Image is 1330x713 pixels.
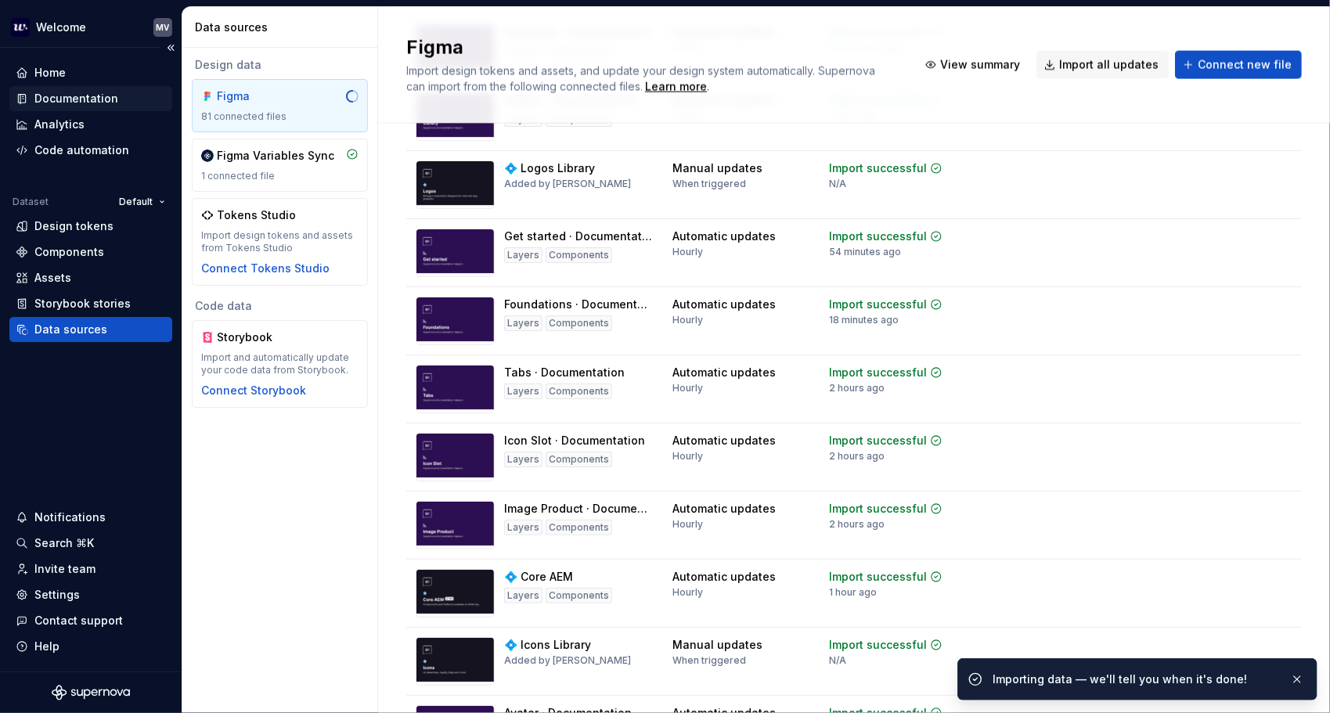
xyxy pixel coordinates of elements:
div: Get started · Documentation [504,229,654,244]
button: Search ⌘K [9,531,172,556]
button: Connect Storybook [201,383,306,398]
div: Layers [504,452,542,467]
a: Home [9,60,172,85]
div: Components [546,384,612,399]
div: 💠 Icons Library [504,637,591,653]
div: Help [34,639,59,654]
img: 605a6a57-6d48-4b1b-b82b-b0bc8b12f237.png [11,18,30,37]
div: Added by [PERSON_NAME] [504,654,631,667]
div: 81 connected files [201,110,359,123]
div: Manual updates [672,637,762,653]
span: View summary [940,57,1020,73]
div: Documentation [34,91,118,106]
button: Connect Tokens Studio [201,261,330,276]
div: Import successful [829,160,927,176]
div: Home [34,65,66,81]
div: Notifications [34,510,106,525]
div: 💠 Logos Library [504,160,595,176]
a: StorybookImport and automatically update your code data from Storybook.Connect Storybook [192,320,368,408]
div: Image Product · Documentation [504,501,654,517]
div: Components [546,315,612,331]
div: Automatic updates [672,365,776,380]
div: Components [546,247,612,263]
div: Data sources [34,322,107,337]
div: Search ⌘K [34,535,94,551]
div: Import design tokens and assets from Tokens Studio [201,229,359,254]
div: 💠 Core AEM [504,569,573,585]
h2: Figma [406,35,899,60]
span: Connect new file [1198,57,1292,73]
a: Invite team [9,556,172,582]
div: Hourly [672,246,703,258]
div: Storybook stories [34,296,131,311]
div: Code automation [34,142,129,158]
button: Contact support [9,608,172,633]
div: Importing data — we'll tell you when it's done! [993,672,1278,687]
span: Import design tokens and assets, and update your design system automatically. Supernova can impor... [406,64,878,93]
div: Import successful [829,229,927,244]
div: Figma [217,88,292,104]
div: Figma Variables Sync [217,148,334,164]
div: Data sources [195,20,371,35]
div: 2 hours ago [829,382,885,394]
div: Import successful [829,569,927,585]
div: 54 minutes ago [829,246,901,258]
a: Documentation [9,86,172,111]
div: Layers [504,315,542,331]
a: Design tokens [9,214,172,239]
span: . [643,81,709,93]
div: Automatic updates [672,569,776,585]
button: Import all updates [1036,51,1169,79]
div: When triggered [672,178,746,190]
div: Hourly [672,518,703,531]
a: Assets [9,265,172,290]
a: Figma Variables Sync1 connected file [192,139,368,192]
button: Notifications [9,505,172,530]
a: Tokens StudioImport design tokens and assets from Tokens StudioConnect Tokens Studio [192,198,368,286]
div: Components [546,520,612,535]
a: Storybook stories [9,291,172,316]
span: Import all updates [1059,57,1159,73]
button: WelcomeMV [3,10,178,44]
a: Code automation [9,138,172,163]
div: Automatic updates [672,229,776,244]
div: Assets [34,270,71,286]
div: Learn more [645,79,707,95]
div: 1 connected file [201,170,359,182]
div: Design data [192,57,368,73]
div: Automatic updates [672,501,776,517]
div: Hourly [672,314,703,326]
div: 2 hours ago [829,450,885,463]
a: Analytics [9,112,172,137]
div: 18 minutes ago [829,314,899,326]
div: Import successful [829,365,927,380]
div: Tabs · Documentation [504,365,625,380]
div: Components [34,244,104,260]
div: Storybook [217,329,292,345]
div: Code data [192,298,368,314]
span: Default [119,196,153,208]
div: Layers [504,520,542,535]
div: MV [157,21,170,34]
div: Import successful [829,433,927,448]
div: Import and automatically update your code data from Storybook. [201,351,359,376]
div: Design tokens [34,218,114,234]
div: When triggered [672,654,746,667]
div: N/A [829,654,846,667]
div: Manual updates [672,160,762,176]
a: Data sources [9,317,172,342]
div: Layers [504,247,542,263]
div: 2 hours ago [829,518,885,531]
div: Added by [PERSON_NAME] [504,178,631,190]
div: Dataset [13,196,49,208]
div: Import successful [829,297,927,312]
div: 1 hour ago [829,586,877,599]
div: Import successful [829,501,927,517]
div: Icon Slot · Documentation [504,433,645,448]
div: Invite team [34,561,96,577]
button: Default [112,191,172,213]
div: Hourly [672,382,703,394]
div: Welcome [36,20,86,35]
div: Foundations · Documentation [504,297,654,312]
